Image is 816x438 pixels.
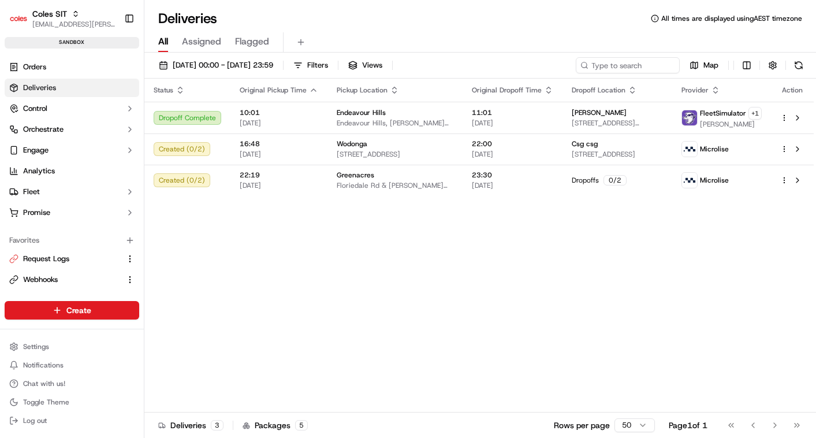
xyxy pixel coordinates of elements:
[5,394,139,410] button: Toggle Theme
[5,37,139,49] div: sandbox
[240,139,318,149] span: 16:48
[5,413,139,429] button: Log out
[576,57,680,73] input: Type to search
[23,379,65,388] span: Chat with us!
[5,357,139,373] button: Notifications
[288,57,333,73] button: Filters
[23,274,58,285] span: Webhooks
[472,181,553,190] span: [DATE]
[23,416,47,425] span: Log out
[362,60,382,70] span: Views
[472,170,553,180] span: 23:30
[472,108,553,117] span: 11:01
[5,162,139,180] a: Analytics
[23,207,50,218] span: Promise
[240,150,318,159] span: [DATE]
[337,181,453,190] span: Floriedale Rd & [PERSON_NAME][STREET_ADDRESS]
[23,103,47,114] span: Control
[337,139,367,149] span: Wodonga
[472,118,553,128] span: [DATE]
[23,145,49,155] span: Engage
[158,9,217,28] h1: Deliveries
[472,150,553,159] span: [DATE]
[5,99,139,118] button: Control
[682,173,697,188] img: microlise_logo.jpeg
[158,35,168,49] span: All
[5,58,139,76] a: Orders
[158,420,223,431] div: Deliveries
[337,108,386,117] span: Endeavour Hills
[572,176,599,185] span: Dropoffs
[700,120,762,129] span: [PERSON_NAME]
[23,166,55,176] span: Analytics
[572,86,625,95] span: Dropoff Location
[748,107,762,120] button: +1
[337,86,387,95] span: Pickup Location
[5,183,139,201] button: Fleet
[472,139,553,149] span: 22:00
[703,60,718,70] span: Map
[5,141,139,159] button: Engage
[5,231,139,250] div: Favorites
[9,9,28,28] img: Coles SIT
[337,118,453,128] span: Endeavour Hills, [PERSON_NAME][STREET_ADDRESS]
[5,79,139,97] a: Deliveries
[700,109,746,118] span: FleetSimulator
[295,420,308,430] div: 5
[235,35,269,49] span: Flagged
[700,176,729,185] span: Microlise
[669,420,707,431] div: Page 1 of 1
[5,120,139,139] button: Orchestrate
[9,274,121,285] a: Webhooks
[23,83,56,93] span: Deliveries
[472,86,542,95] span: Original Dropoff Time
[780,86,804,95] div: Action
[791,57,807,73] button: Refresh
[681,86,709,95] span: Provider
[5,203,139,222] button: Promise
[343,57,387,73] button: Views
[23,62,46,72] span: Orders
[23,342,49,351] span: Settings
[173,60,273,70] span: [DATE] 00:00 - [DATE] 23:59
[154,86,173,95] span: Status
[240,86,307,95] span: Original Pickup Time
[240,181,318,190] span: [DATE]
[682,142,697,157] img: microlise_logo.jpeg
[572,108,627,117] span: [PERSON_NAME]
[572,118,663,128] span: [STREET_ADDRESS][PERSON_NAME]
[23,398,69,407] span: Toggle Theme
[243,420,308,431] div: Packages
[5,270,139,289] button: Webhooks
[572,150,663,159] span: [STREET_ADDRESS]
[554,420,610,431] p: Rows per page
[682,110,697,125] img: FleetSimulator.png
[684,57,724,73] button: Map
[240,108,318,117] span: 10:01
[572,139,598,149] span: Csg csg
[661,14,802,23] span: All times are displayed using AEST timezone
[182,35,221,49] span: Assigned
[23,361,64,370] span: Notifications
[5,376,139,392] button: Chat with us!
[5,301,139,320] button: Create
[240,170,318,180] span: 22:19
[9,254,121,264] a: Request Logs
[154,57,278,73] button: [DATE] 00:00 - [DATE] 23:59
[23,187,40,197] span: Fleet
[337,150,453,159] span: [STREET_ADDRESS]
[700,144,729,154] span: Microlise
[5,5,120,32] button: Coles SITColes SIT[EMAIL_ADDRESS][PERSON_NAME][PERSON_NAME][DOMAIN_NAME]
[5,250,139,268] button: Request Logs
[23,254,69,264] span: Request Logs
[307,60,328,70] span: Filters
[23,124,64,135] span: Orchestrate
[32,8,67,20] button: Coles SIT
[211,420,223,430] div: 3
[32,20,115,29] button: [EMAIL_ADDRESS][PERSON_NAME][PERSON_NAME][DOMAIN_NAME]
[603,175,627,185] div: 0 / 2
[66,305,91,316] span: Create
[337,170,374,180] span: Greenacres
